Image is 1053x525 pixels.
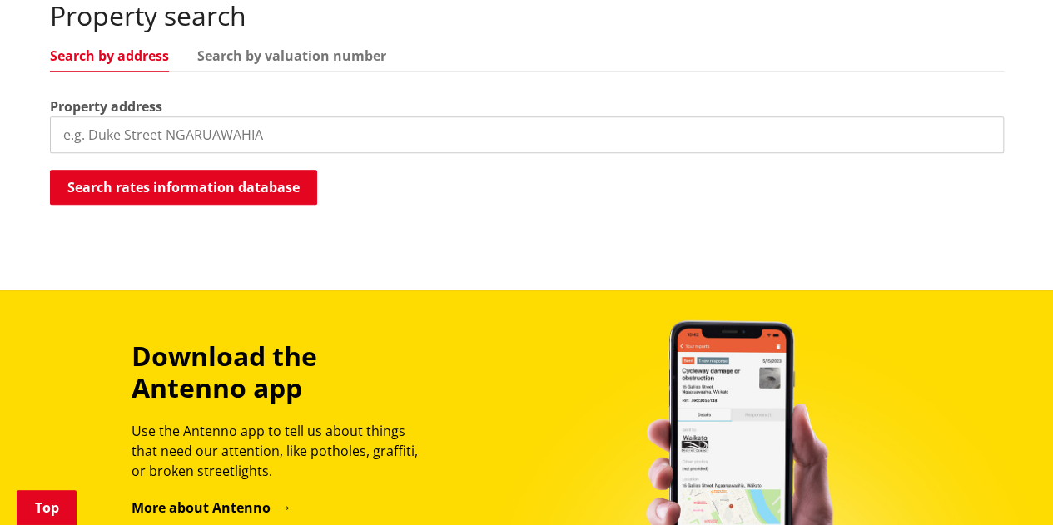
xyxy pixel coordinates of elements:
a: Search by address [50,49,169,62]
h3: Download the Antenno app [132,340,433,404]
iframe: Messenger Launcher [976,455,1036,515]
a: More about Antenno [132,498,292,517]
p: Use the Antenno app to tell us about things that need our attention, like potholes, graffiti, or ... [132,421,433,481]
a: Search by valuation number [197,49,386,62]
a: Top [17,490,77,525]
button: Search rates information database [50,170,317,205]
input: e.g. Duke Street NGARUAWAHIA [50,116,1004,153]
label: Property address [50,97,162,116]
